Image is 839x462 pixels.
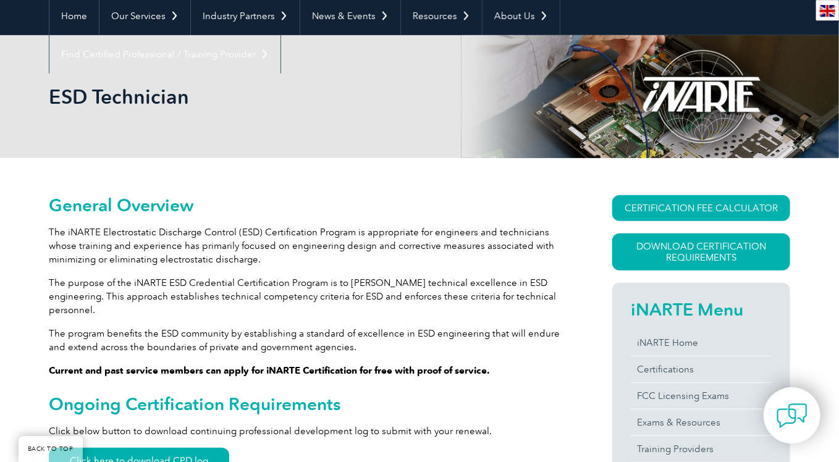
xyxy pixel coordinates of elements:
img: contact-chat.png [777,400,807,431]
a: Download Certification Requirements [612,233,790,271]
img: en [820,5,835,17]
p: The program benefits the ESD community by establishing a standard of excellence in ESD engineerin... [49,327,568,354]
p: Click below button to download continuing professional development log to submit with your renewal. [49,424,568,438]
h1: ESD Technician [49,85,523,109]
h2: Ongoing Certification Requirements [49,394,568,414]
a: iNARTE Home [631,330,772,356]
h2: General Overview [49,195,568,215]
p: The purpose of the iNARTE ESD Credential Certification Program is to [PERSON_NAME] technical exce... [49,276,568,317]
a: BACK TO TOP [19,436,83,462]
a: Find Certified Professional / Training Provider [49,35,280,73]
a: Exams & Resources [631,409,772,435]
a: Certifications [631,356,772,382]
strong: Current and past service members can apply for iNARTE Certification for free with proof of service. [49,365,490,376]
h2: iNARTE Menu [631,300,772,319]
a: Training Providers [631,436,772,462]
a: CERTIFICATION FEE CALCULATOR [612,195,790,221]
p: The iNARTE Electrostatic Discharge Control (ESD) Certification Program is appropriate for enginee... [49,225,568,266]
a: FCC Licensing Exams [631,383,772,409]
